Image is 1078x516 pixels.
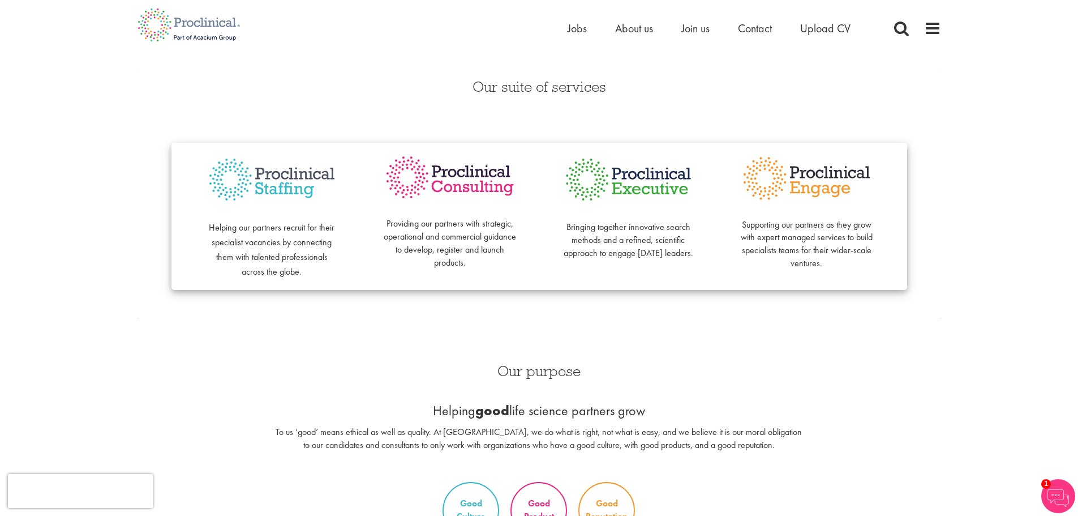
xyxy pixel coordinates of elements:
[800,21,851,36] a: Upload CV
[1041,479,1051,489] span: 1
[562,208,695,259] p: Bringing together innovative search methods and a refined, scientific approach to engage [DATE] l...
[274,401,804,420] p: Helping life science partners grow
[1041,479,1075,513] img: Chatbot
[384,154,517,201] img: Proclinical Consulting
[740,154,873,203] img: Proclinical Engage
[384,205,517,270] p: Providing our partners with strategic, operational and commercial guidance to develop, register a...
[681,21,710,36] a: Join us
[475,402,509,419] b: good
[738,21,772,36] a: Contact
[615,21,653,36] a: About us
[138,79,941,94] h3: Our suite of services
[209,221,334,278] span: Helping our partners recruit for their specialist vacancies by connecting them with talented prof...
[205,154,338,206] img: Proclinical Staffing
[274,426,804,452] p: To us ‘good’ means ethical as well as quality. At [GEOGRAPHIC_DATA], we do what is right, not wha...
[568,21,587,36] a: Jobs
[8,474,153,508] iframe: reCAPTCHA
[274,364,804,378] h3: Our purpose
[740,206,873,270] p: Supporting our partners as they grow with expert managed services to build specialists teams for ...
[562,154,695,205] img: Proclinical Executive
